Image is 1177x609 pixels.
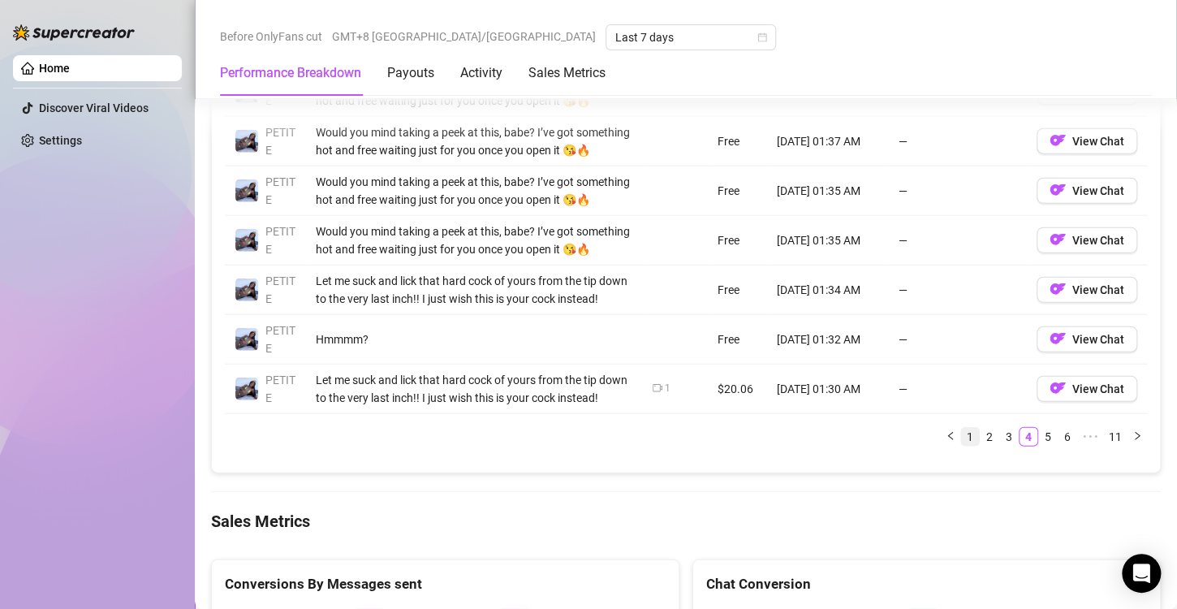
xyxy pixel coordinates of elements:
td: [DATE] 01:30 AM [767,365,889,414]
td: [DATE] 01:37 AM [767,117,889,166]
li: Previous Page [941,427,960,447]
li: 3 [999,427,1019,447]
li: 11 [1103,427,1127,447]
div: 1 [665,381,670,396]
li: Next 5 Pages [1077,427,1103,447]
td: [DATE] 01:35 AM [767,166,889,216]
button: left [941,427,960,447]
li: Next Page [1127,427,1147,447]
td: [DATE] 01:35 AM [767,216,889,266]
li: 2 [980,427,999,447]
td: — [889,117,1027,166]
button: OFView Chat [1037,178,1137,204]
td: — [889,315,1027,365]
span: right [1132,431,1142,441]
span: View Chat [1072,234,1124,247]
a: OFView Chat [1037,188,1137,201]
div: Sales Metrics [528,63,606,83]
span: PETITE [265,324,295,355]
td: [DATE] 01:34 AM [767,266,889,315]
a: OFView Chat [1037,287,1137,300]
span: GMT+8 [GEOGRAPHIC_DATA]/[GEOGRAPHIC_DATA] [332,24,596,49]
div: Would you mind taking a peek at this, babe? I’ve got something hot and free waiting just for you ... [316,222,633,258]
button: OFView Chat [1037,326,1137,352]
span: calendar [757,32,767,42]
span: ••• [1077,427,1103,447]
button: OFView Chat [1037,376,1137,402]
span: Last 7 days [615,25,766,50]
td: — [889,166,1027,216]
td: Free [708,117,767,166]
img: OF [1050,380,1066,396]
a: 6 [1058,428,1076,446]
div: Hmmmm? [316,330,633,348]
button: OFView Chat [1037,128,1137,154]
span: View Chat [1072,283,1124,296]
a: OFView Chat [1037,237,1137,250]
span: PETITE [265,76,295,107]
td: [DATE] 01:32 AM [767,315,889,365]
a: 11 [1104,428,1127,446]
span: left [946,431,955,441]
span: View Chat [1072,333,1124,346]
img: OF [1050,132,1066,149]
div: Conversions By Messages sent [225,573,666,595]
li: 6 [1058,427,1077,447]
a: Discover Viral Videos [39,101,149,114]
a: OFView Chat [1037,89,1137,101]
div: Open Intercom Messenger [1122,554,1161,593]
h4: Sales Metrics [211,510,1161,533]
a: Settings [39,134,82,147]
div: Performance Breakdown [220,63,361,83]
li: 4 [1019,427,1038,447]
span: View Chat [1072,135,1124,148]
img: PETITE [235,130,258,153]
span: PETITE [265,225,295,256]
a: 4 [1020,428,1037,446]
div: Would you mind taking a peek at this, babe? I’ve got something hot and free waiting just for you ... [316,123,633,159]
span: PETITE [265,175,295,206]
img: PETITE [235,279,258,301]
td: $20.06 [708,365,767,414]
img: OF [1050,231,1066,248]
span: View Chat [1072,184,1124,197]
a: 3 [1000,428,1018,446]
span: View Chat [1072,382,1124,395]
td: — [889,266,1027,315]
img: PETITE [235,229,258,252]
button: right [1127,427,1147,447]
button: OFView Chat [1037,227,1137,253]
div: Let me suck and lick that hard cock of yours from the tip down to the very last inch!! I just wis... [316,371,633,407]
li: 1 [960,427,980,447]
div: Chat Conversion [706,573,1147,595]
button: OFView Chat [1037,277,1137,303]
td: Free [708,266,767,315]
img: OF [1050,281,1066,297]
span: PETITE [265,126,295,157]
div: Let me suck and lick that hard cock of yours from the tip down to the very last inch!! I just wis... [316,272,633,308]
div: Would you mind taking a peek at this, babe? I’ve got something hot and free waiting just for you ... [316,173,633,209]
div: Activity [460,63,502,83]
img: PETITE [235,179,258,202]
li: 5 [1038,427,1058,447]
img: OF [1050,330,1066,347]
a: OFView Chat [1037,386,1137,399]
td: — [889,365,1027,414]
a: 1 [961,428,979,446]
span: Before OnlyFans cut [220,24,322,49]
td: Free [708,166,767,216]
img: PETITE [235,378,258,400]
a: OFView Chat [1037,138,1137,151]
a: 2 [981,428,998,446]
td: Free [708,216,767,266]
span: PETITE [265,274,295,305]
div: Payouts [387,63,434,83]
span: PETITE [265,374,295,404]
td: — [889,216,1027,266]
td: Free [708,315,767,365]
span: video-camera [653,383,662,393]
a: Home [39,62,70,75]
a: OFView Chat [1037,336,1137,349]
img: logo-BBDzfeDw.svg [13,24,135,41]
img: OF [1050,182,1066,198]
